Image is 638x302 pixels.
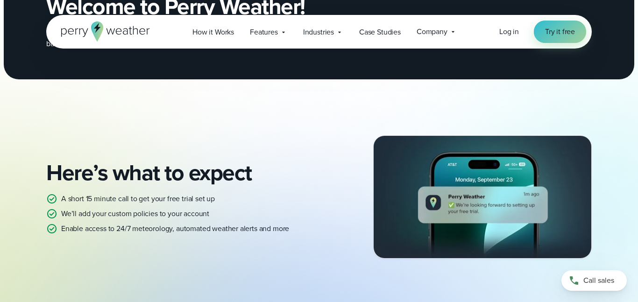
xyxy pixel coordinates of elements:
h2: Here’s what to expect [46,160,312,186]
span: Try it free [545,26,575,37]
span: Case Studies [359,27,401,38]
a: Case Studies [351,22,409,42]
p: We’ll add your custom policies to your account [61,208,209,219]
span: Call sales [583,275,614,286]
span: Industries [303,27,334,38]
p: Enable access to 24/7 meteorology, automated weather alerts and more [61,223,289,234]
span: Features [250,27,278,38]
a: How it Works [184,22,242,42]
a: Try it free [534,21,586,43]
span: Company [417,26,447,37]
span: How it Works [192,27,234,38]
p: A short 15 minute call to get your free trial set up [61,193,215,204]
a: Log in [499,26,519,37]
a: Call sales [561,270,627,291]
